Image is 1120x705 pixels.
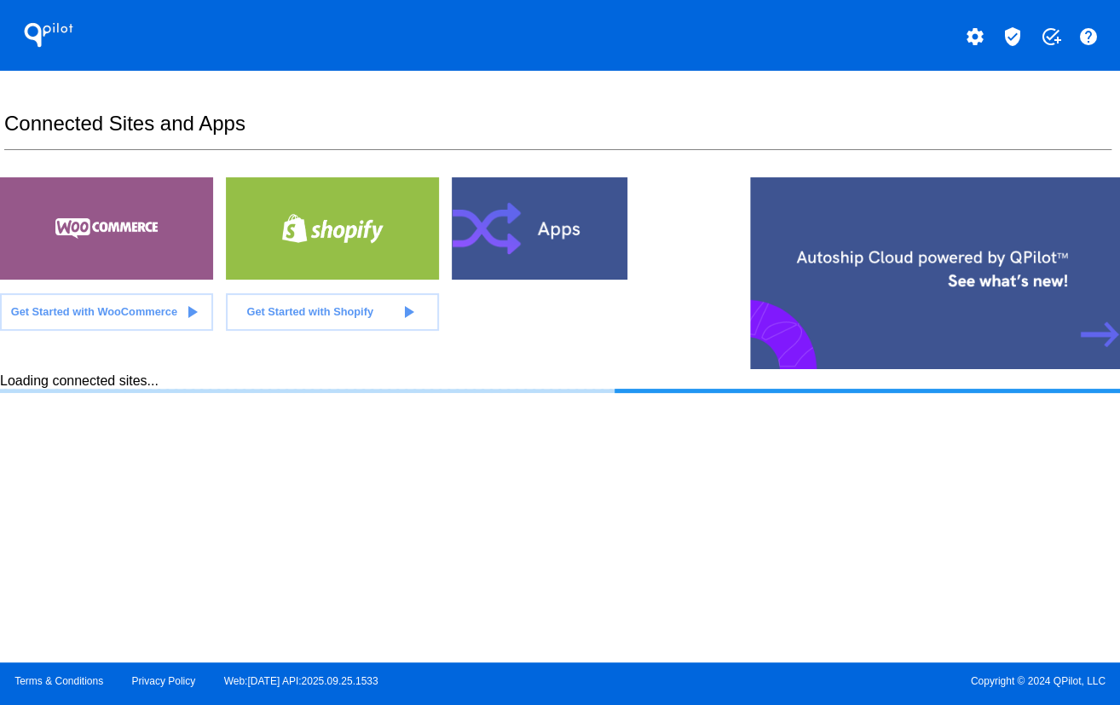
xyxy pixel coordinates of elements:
mat-icon: help [1078,26,1099,47]
a: Web:[DATE] API:2025.09.25.1533 [224,675,378,687]
h1: QPilot [14,18,83,52]
span: Copyright © 2024 QPilot, LLC [574,675,1106,687]
h2: Connected Sites and Apps [4,112,1111,150]
mat-icon: add_task [1040,26,1060,47]
mat-icon: play_arrow [182,302,202,322]
mat-icon: play_arrow [398,302,419,322]
span: Get Started with Shopify [246,305,373,318]
a: Privacy Policy [132,675,196,687]
mat-icon: verified_user [1002,26,1023,47]
a: Terms & Conditions [14,675,103,687]
mat-icon: settings [965,26,985,47]
a: Get Started with Shopify [226,293,439,331]
span: Get Started with WooCommerce [11,305,177,318]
